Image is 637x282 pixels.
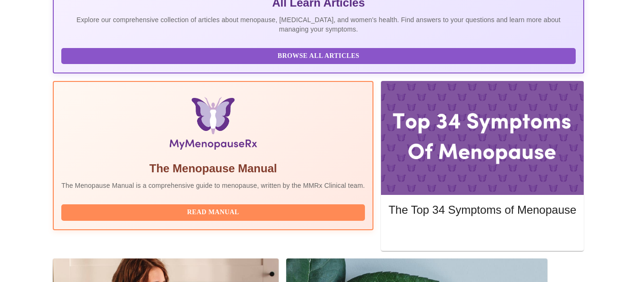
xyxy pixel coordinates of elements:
[389,202,576,218] h5: The Top 34 Symptoms of Menopause
[398,229,567,241] span: Read More
[71,50,566,62] span: Browse All Articles
[389,230,579,238] a: Read More
[61,48,576,64] button: Browse All Articles
[109,97,316,153] img: Menopause Manual
[61,181,365,190] p: The Menopause Manual is a comprehensive guide to menopause, written by the MMRx Clinical team.
[61,15,576,34] p: Explore our comprehensive collection of articles about menopause, [MEDICAL_DATA], and women's hea...
[61,161,365,176] h5: The Menopause Manual
[71,207,356,218] span: Read Manual
[61,51,578,59] a: Browse All Articles
[389,226,576,243] button: Read More
[61,204,365,221] button: Read Manual
[61,208,367,216] a: Read Manual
